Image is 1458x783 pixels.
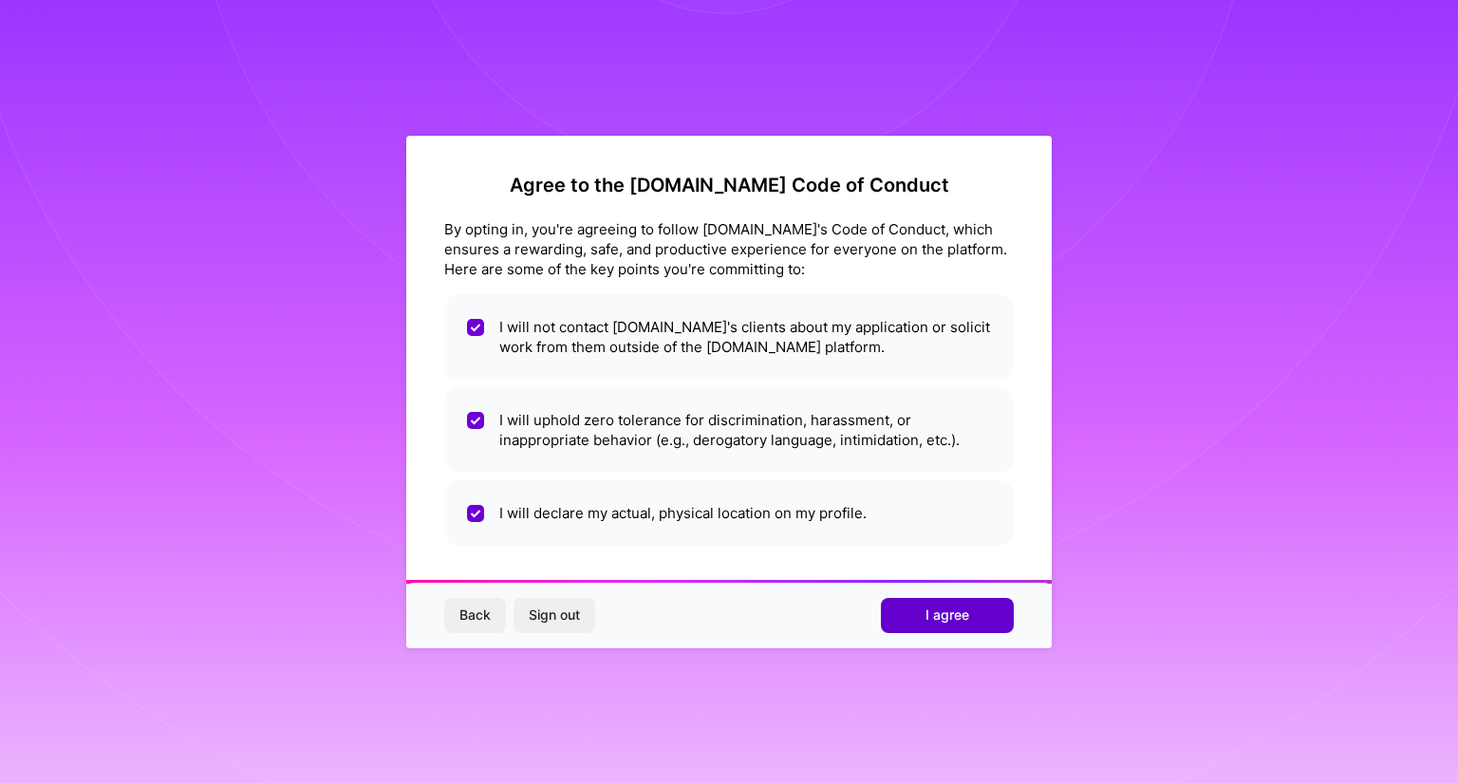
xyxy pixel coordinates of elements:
[881,598,1014,632] button: I agree
[444,294,1014,380] li: I will not contact [DOMAIN_NAME]'s clients about my application or solicit work from them outside...
[444,480,1014,546] li: I will declare my actual, physical location on my profile.
[444,219,1014,279] div: By opting in, you're agreeing to follow [DOMAIN_NAME]'s Code of Conduct, which ensures a rewardin...
[444,174,1014,196] h2: Agree to the [DOMAIN_NAME] Code of Conduct
[459,606,491,625] span: Back
[529,606,580,625] span: Sign out
[925,606,969,625] span: I agree
[444,387,1014,473] li: I will uphold zero tolerance for discrimination, harassment, or inappropriate behavior (e.g., der...
[514,598,595,632] button: Sign out
[444,598,506,632] button: Back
